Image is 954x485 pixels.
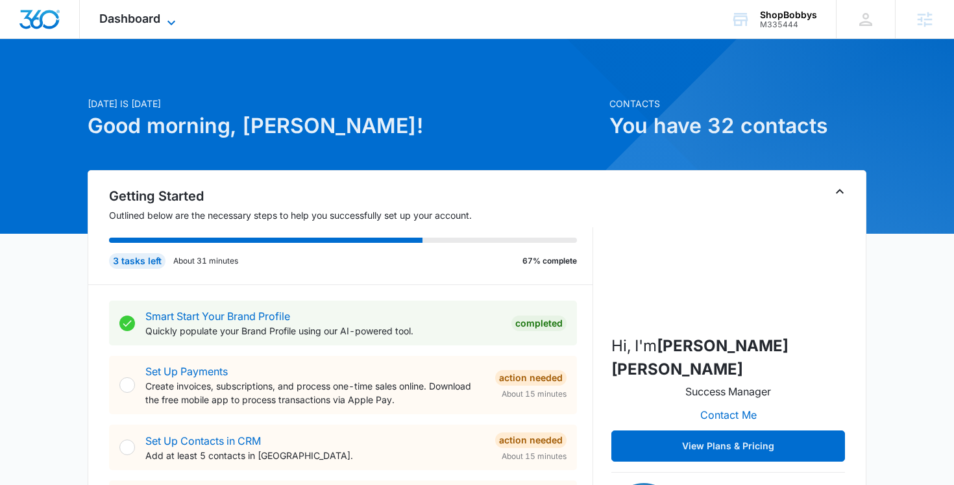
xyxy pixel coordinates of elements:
button: Toggle Collapse [832,184,848,199]
div: Domain: [DOMAIN_NAME] [34,34,143,44]
p: Outlined below are the necessary steps to help you successfully set up your account. [109,208,593,222]
span: About 15 minutes [502,388,567,400]
div: Keywords by Traffic [143,77,219,85]
div: account name [760,10,817,20]
div: v 4.0.25 [36,21,64,31]
p: Hi, I'm [611,334,845,381]
p: Quickly populate your Brand Profile using our AI-powered tool. [145,324,501,338]
a: Smart Start Your Brand Profile [145,310,290,323]
h1: Good morning, [PERSON_NAME]! [88,110,602,142]
div: Action Needed [495,432,567,448]
img: tab_domain_overview_orange.svg [35,75,45,86]
span: Dashboard [99,12,160,25]
a: Set Up Payments [145,365,228,378]
button: Contact Me [687,399,770,430]
p: Add at least 5 contacts in [GEOGRAPHIC_DATA]. [145,449,485,462]
p: 67% complete [522,255,577,267]
p: Create invoices, subscriptions, and process one-time sales online. Download the free mobile app t... [145,379,485,406]
p: About 31 minutes [173,255,238,267]
p: Contacts [609,97,866,110]
p: [DATE] is [DATE] [88,97,602,110]
p: Success Manager [685,384,771,399]
div: account id [760,20,817,29]
img: tab_keywords_by_traffic_grey.svg [129,75,140,86]
div: 3 tasks left [109,253,165,269]
img: McKenna Mueller [663,194,793,324]
span: About 15 minutes [502,451,567,462]
h1: You have 32 contacts [609,110,866,142]
button: View Plans & Pricing [611,430,845,462]
img: logo_orange.svg [21,21,31,31]
strong: [PERSON_NAME] [PERSON_NAME] [611,336,789,379]
div: Domain Overview [49,77,116,85]
h2: Getting Started [109,186,593,206]
a: Set Up Contacts in CRM [145,434,261,447]
div: Action Needed [495,370,567,386]
div: Completed [511,316,567,331]
img: website_grey.svg [21,34,31,44]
